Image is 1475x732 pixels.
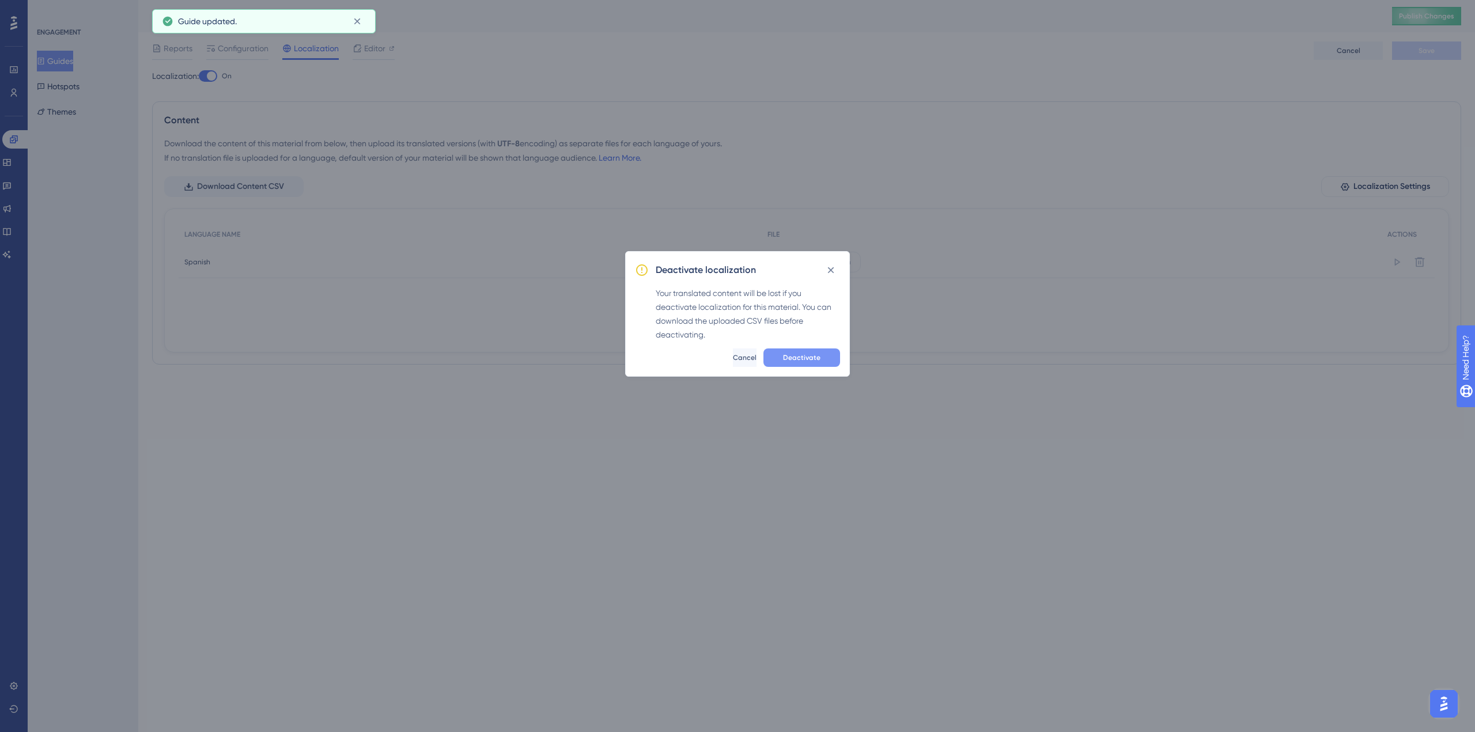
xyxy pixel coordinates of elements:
[783,353,820,362] span: Deactivate
[656,286,840,342] div: Your translated content will be lost if you deactivate localization for this material. You can do...
[27,3,72,17] span: Need Help?
[656,263,756,277] h2: Deactivate localization
[1427,687,1461,721] iframe: UserGuiding AI Assistant Launcher
[178,14,237,28] span: Guide updated.
[733,353,757,362] span: Cancel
